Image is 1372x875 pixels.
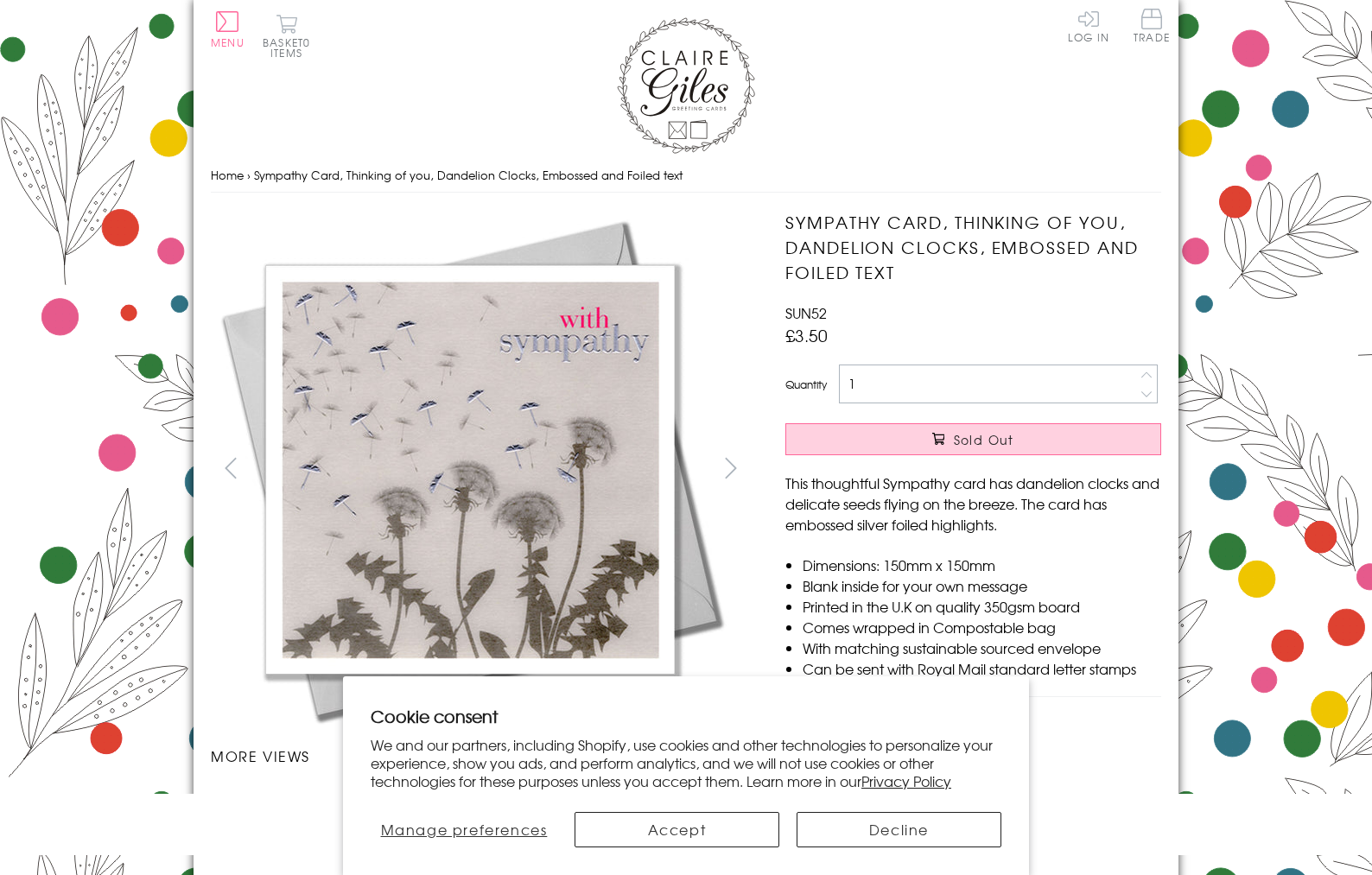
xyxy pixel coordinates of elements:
[803,658,1161,679] li: Can be sent with Royal Mail standard letter stamps
[785,210,1161,284] h1: Sympathy Card, Thinking of you, Dandelion Clocks, Embossed and Foiled text
[1134,9,1170,46] a: Trade
[797,812,1001,847] button: Decline
[803,596,1161,617] li: Printed in the U.K on quality 350gsm board
[211,745,751,766] h3: More views
[575,812,779,847] button: Accept
[1068,9,1109,42] a: Log In
[211,167,244,183] a: Home
[803,637,1161,658] li: With matching sustainable sourced envelope
[785,323,828,347] span: £3.50
[785,423,1161,455] button: Sold Out
[211,210,729,728] img: Sympathy Card, Thinking of you, Dandelion Clocks, Embossed and Foiled text
[263,14,310,58] button: Basket0 items
[785,472,1161,535] p: This thoughtful Sympathy card has dandelion clocks and delicate seeds flying on the breeze. The c...
[254,167,683,183] span: Sympathy Card, Thinking of you, Dandelion Clocks, Embossed and Foiled text
[211,783,751,859] ul: Carousel Pagination
[617,17,755,154] img: Claire Giles Greetings Cards
[861,770,951,791] a: Privacy Policy
[785,377,827,392] label: Quantity
[803,617,1161,637] li: Comes wrapped in Compostable bag
[211,783,346,821] li: Carousel Page 1 (Current Slide)
[1134,9,1170,42] span: Trade
[371,736,1001,789] p: We and our partners, including Shopify, use cookies and other technologies to personalize your ex...
[247,167,251,183] span: ›
[211,35,245,50] span: Menu
[751,210,1269,728] img: Sympathy Card, Thinking of you, Dandelion Clocks, Embossed and Foiled text
[381,819,548,840] span: Manage preferences
[954,431,1014,448] span: Sold Out
[211,11,245,48] button: Menu
[371,704,1001,728] h2: Cookie consent
[712,448,751,487] button: next
[803,555,1161,575] li: Dimensions: 150mm x 150mm
[211,448,250,487] button: prev
[785,302,827,323] span: SUN52
[803,575,1161,596] li: Blank inside for your own message
[270,35,310,60] span: 0 items
[371,812,557,847] button: Manage preferences
[211,158,1161,193] nav: breadcrumbs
